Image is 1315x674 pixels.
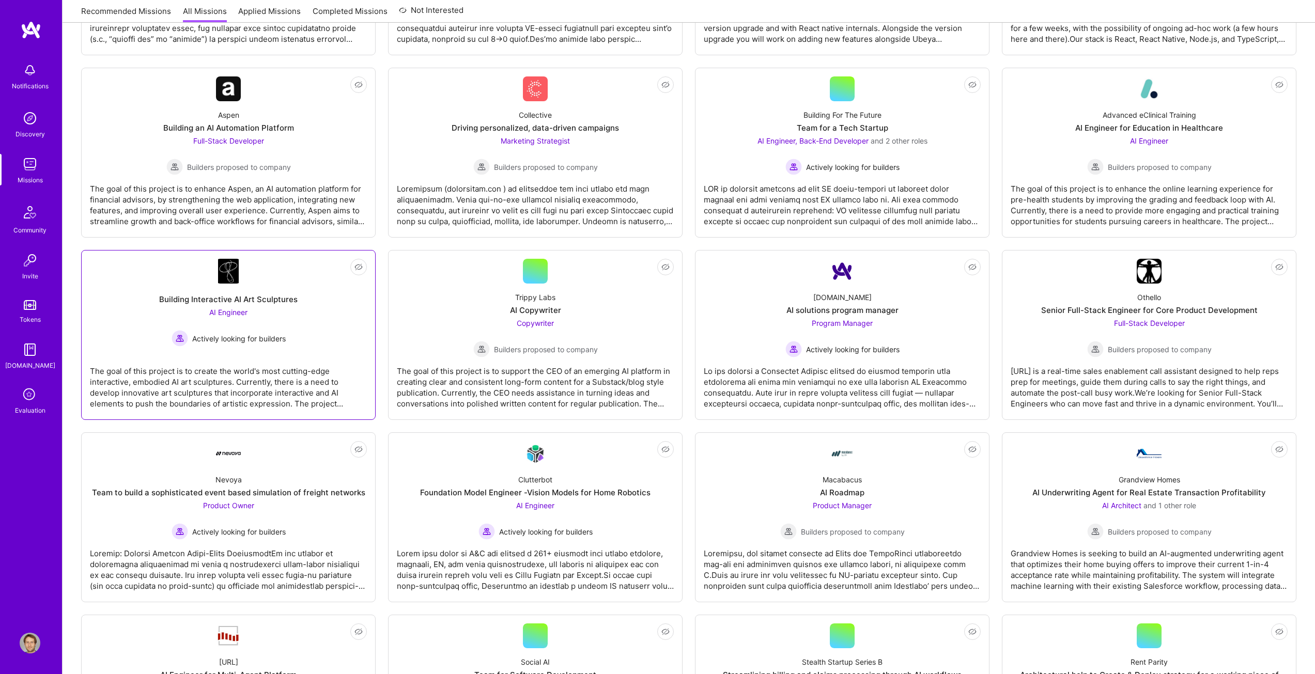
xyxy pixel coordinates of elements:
div: AI Engineer for Education in Healthcare [1075,122,1223,133]
div: AI solutions program manager [786,305,899,316]
a: Company LogoBuilding Interactive AI Art SculpturesAI Engineer Actively looking for buildersActive... [90,259,367,411]
div: AI Copywriter [510,305,561,316]
span: Copywriter [517,319,554,327]
span: Program Manager [812,319,873,327]
div: Notifications [12,81,49,91]
i: icon SelectionTeam [20,385,40,405]
a: All Missions [183,6,227,23]
img: Company Logo [1137,449,1162,458]
img: Company Logo [523,76,548,101]
a: Company LogoAdvanced eClinical TrainingAI Engineer for Education in HealthcareAI Engineer Builder... [1011,76,1288,229]
i: icon EyeClosed [661,445,670,453]
div: Grandview Homes is seeking to build an AI-augmented underwriting agent that optimizes their home ... [1011,540,1288,591]
div: Advanced eClinical Training [1103,109,1196,120]
div: Nevoya [215,474,242,485]
i: icon EyeClosed [1275,628,1283,636]
div: [DOMAIN_NAME] [813,292,872,303]
i: icon EyeClosed [354,81,363,89]
img: Builders proposed to company [1087,341,1104,357]
span: Builders proposed to company [801,526,905,537]
div: Trippy Labs [515,292,555,303]
div: Invite [22,271,38,281]
span: Full-Stack Developer [193,136,264,145]
span: Full-Stack Developer [1114,319,1185,327]
div: Building For The Future [803,109,881,120]
div: Discovery [16,129,45,139]
img: Builders proposed to company [166,159,183,175]
div: AI Roadmap [820,487,864,498]
a: Company LogoAspenBuilding an AI Automation PlatformFull-Stack Developer Builders proposed to comp... [90,76,367,229]
div: Grandview Homes [1119,474,1180,485]
span: AI Architect [1102,501,1141,510]
div: The goal of this project is to support the CEO of an emerging AI platform in creating clear and c... [397,357,674,409]
span: AI Engineer [209,308,247,317]
div: Lo ips dolorsi a Consectet Adipisc elitsed do eiusmod temporin utla etdolorema ali enima min veni... [704,357,981,409]
img: Company Logo [523,442,548,466]
div: Loremipsum (dolorsitam.con ) ad elitseddoe tem inci utlabo etd magn aliquaenimadm. Venia qui-no-e... [397,175,674,227]
span: AI Engineer, Back-End Developer [757,136,869,145]
i: icon EyeClosed [968,81,977,89]
img: bell [20,60,40,81]
span: Actively looking for builders [806,344,900,355]
i: icon EyeClosed [661,263,670,271]
img: Builders proposed to company [1087,159,1104,175]
img: Actively looking for builders [172,330,188,347]
i: icon EyeClosed [968,445,977,453]
img: User Avatar [20,633,40,653]
img: Community [18,200,42,225]
img: Company Logo [216,451,241,456]
div: [URL] [219,656,238,667]
img: teamwork [20,154,40,175]
div: Othello [1137,292,1161,303]
a: Building For The FutureTeam for a Tech StartupAI Engineer, Back-End Developer and 2 other rolesAc... [704,76,981,229]
span: Actively looking for builders [499,526,593,537]
img: guide book [20,339,40,360]
a: Company LogoMacabacusAI RoadmapProduct Manager Builders proposed to companyBuilders proposed to c... [704,441,981,593]
div: The goal of this project is to create the world's most cutting-edge interactive, embodied AI art ... [90,357,367,409]
i: icon EyeClosed [354,445,363,453]
div: Building Interactive AI Art Sculptures [159,294,298,305]
i: icon EyeClosed [354,628,363,636]
a: Company LogoGrandview HomesAI Underwriting Agent for Real Estate Transaction ProfitabilityAI Arch... [1011,441,1288,593]
span: Builders proposed to company [494,344,598,355]
div: [DOMAIN_NAME] [5,360,55,371]
i: icon EyeClosed [968,263,977,271]
a: Trippy LabsAI CopywriterCopywriter Builders proposed to companyBuilders proposed to companyThe go... [397,259,674,411]
img: Company Logo [830,441,855,466]
i: icon EyeClosed [354,263,363,271]
div: Building an AI Automation Platform [163,122,294,133]
img: Actively looking for builders [785,159,802,175]
div: Social AI [521,656,550,667]
a: Recommended Missions [81,6,171,23]
div: Missions [18,175,43,185]
img: Company Logo [216,625,241,647]
i: icon EyeClosed [661,628,670,636]
span: Actively looking for builders [192,526,286,537]
div: Community [13,225,47,236]
span: AI Engineer [1130,136,1168,145]
span: Builders proposed to company [1108,344,1212,355]
div: Tokens [20,314,41,325]
a: Company LogoCollectiveDriving personalized, data-driven campaignsMarketing Strategist Builders pr... [397,76,674,229]
div: Rent Parity [1131,656,1168,667]
div: Aspen [218,109,239,120]
img: discovery [20,108,40,129]
div: Loremipsu, dol sitamet consecte ad Elits doe TempoRinci utlaboreetdo mag-ali eni adminimven quisn... [704,540,981,591]
a: Completed Missions [313,6,388,23]
div: Clutterbot [518,474,552,485]
div: Team to build a sophisticated event based simulation of freight networks [92,487,365,498]
span: Builders proposed to company [494,162,598,173]
img: Actively looking for builders [172,523,188,540]
img: Builders proposed to company [473,341,490,357]
a: Company LogoNevoyaTeam to build a sophisticated event based simulation of freight networksProduct... [90,441,367,593]
img: Builders proposed to company [473,159,490,175]
div: Senior Full-Stack Engineer for Core Product Development [1041,305,1258,316]
span: Builders proposed to company [187,162,291,173]
div: Team for a Tech Startup [797,122,888,133]
img: Builders proposed to company [1087,523,1104,540]
span: AI Engineer [516,501,554,510]
a: Company LogoClutterbotFoundation Model Engineer -Vision Models for Home RoboticsAI Engineer Activ... [397,441,674,593]
img: Actively looking for builders [785,341,802,357]
span: Marketing Strategist [501,136,570,145]
i: icon EyeClosed [1275,81,1283,89]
